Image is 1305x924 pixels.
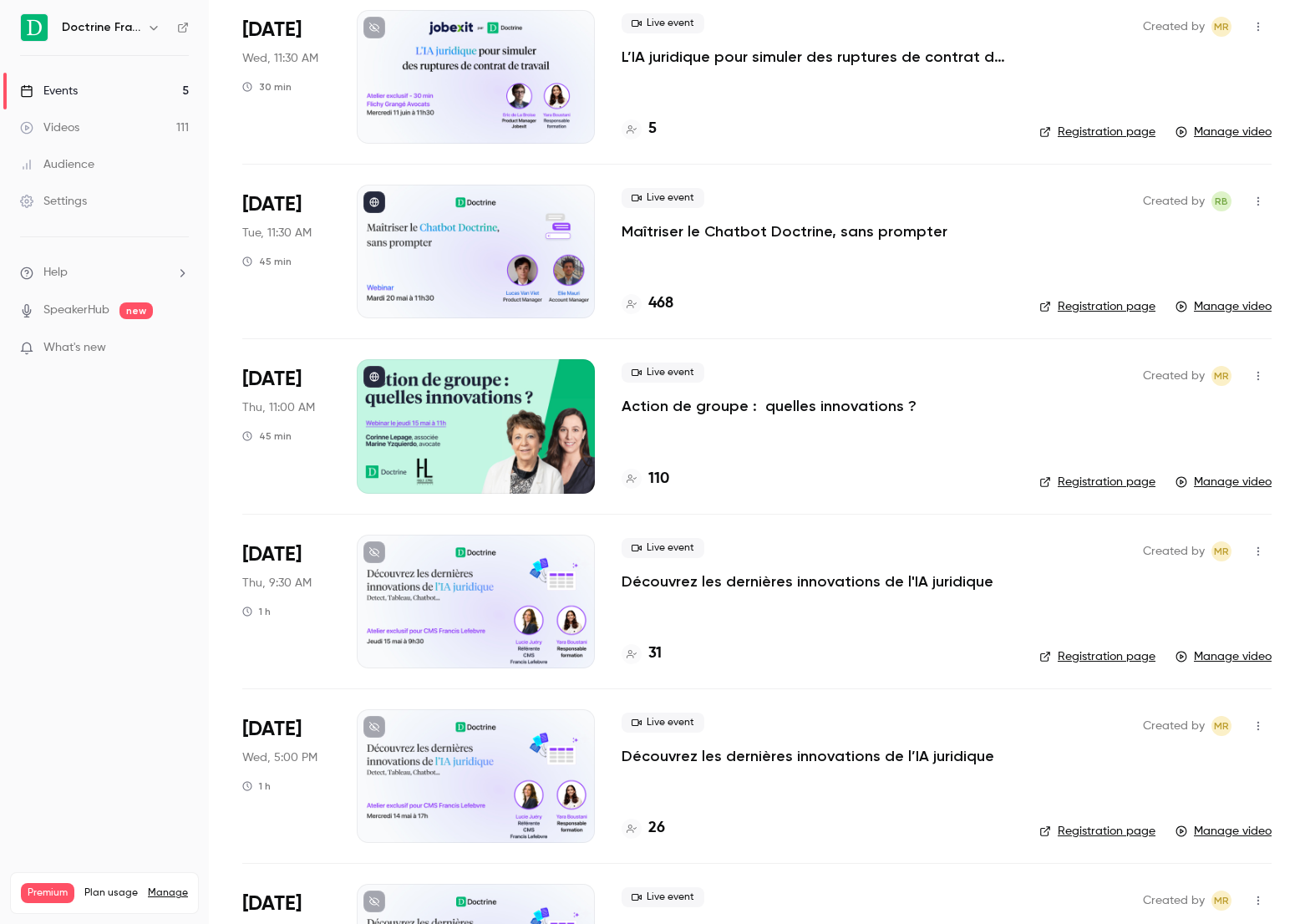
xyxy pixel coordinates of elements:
span: MR [1214,541,1229,561]
a: Maîtriser le Chatbot Doctrine, sans prompter [622,221,947,241]
span: Created by [1143,716,1205,736]
h4: 468 [648,292,673,315]
a: Découvrez les dernières innovations de l’IA juridique [622,746,994,766]
a: 110 [622,468,669,490]
a: Manage [148,886,188,900]
a: Manage video [1176,648,1272,665]
span: Wed, 5:00 PM [242,749,317,766]
li: help-dropdown-opener [20,264,189,282]
a: Manage video [1176,124,1272,140]
span: [DATE] [242,366,302,393]
span: [DATE] [242,541,302,568]
span: Created by [1143,541,1205,561]
span: What's new [43,339,106,357]
span: MR [1214,716,1229,736]
span: Live event [622,13,704,33]
span: Thu, 9:30 AM [242,575,312,591]
span: Live event [622,538,704,558]
span: [DATE] [242,191,302,218]
span: Plan usage [84,886,138,900]
a: 26 [622,817,665,840]
span: Live event [622,713,704,733]
span: Created by [1143,17,1205,37]
span: Created by [1143,891,1205,911]
div: 1 h [242,779,271,793]
span: Premium [21,883,74,903]
div: Settings [20,193,87,210]
span: Live event [622,188,704,208]
h4: 31 [648,642,662,665]
a: Registration page [1039,648,1155,665]
span: Created by [1143,191,1205,211]
a: Action de groupe : quelles innovations ? [622,396,917,416]
span: Marguerite Rubin de Cervens [1211,17,1231,37]
span: Live event [622,887,704,907]
span: Help [43,264,68,282]
a: Manage video [1176,474,1272,490]
span: MR [1214,366,1229,386]
div: Videos [20,119,79,136]
a: 468 [622,292,673,315]
div: 30 min [242,80,292,94]
div: Jun 11 Wed, 11:30 AM (Europe/Paris) [242,10,330,144]
a: Manage video [1176,823,1272,840]
span: Wed, 11:30 AM [242,50,318,67]
span: Marguerite Rubin de Cervens [1211,541,1231,561]
h4: 110 [648,468,669,490]
span: Thu, 11:00 AM [242,399,315,416]
span: Romain Ballereau [1211,191,1231,211]
div: 45 min [242,255,292,268]
span: [DATE] [242,891,302,917]
a: L’IA juridique pour simuler des ruptures de contrat de travail [622,47,1013,67]
span: Tue, 11:30 AM [242,225,312,241]
div: May 15 Thu, 9:30 AM (Europe/Paris) [242,535,330,668]
a: Registration page [1039,474,1155,490]
div: 1 h [242,605,271,618]
h4: 26 [648,817,665,840]
a: Manage video [1176,298,1272,315]
span: Live event [622,363,704,383]
div: 45 min [242,429,292,443]
span: [DATE] [242,716,302,743]
iframe: Noticeable Trigger [169,341,189,356]
a: Registration page [1039,124,1155,140]
span: Created by [1143,366,1205,386]
img: Doctrine France [21,14,48,41]
a: 5 [622,118,657,140]
h4: 5 [648,118,657,140]
a: Découvrez les dernières innovations de l'IA juridique [622,571,993,591]
a: Registration page [1039,823,1155,840]
span: MR [1214,891,1229,911]
span: new [119,302,153,319]
span: Marguerite Rubin de Cervens [1211,366,1231,386]
div: Events [20,83,78,99]
div: May 15 Thu, 11:00 AM (Europe/Paris) [242,359,330,493]
span: Marguerite Rubin de Cervens [1211,716,1231,736]
span: Marguerite Rubin de Cervens [1211,891,1231,911]
span: RB [1215,191,1228,211]
div: May 20 Tue, 11:30 AM (Europe/Paris) [242,185,330,318]
span: [DATE] [242,17,302,43]
a: SpeakerHub [43,302,109,319]
div: Audience [20,156,94,173]
a: 31 [622,642,662,665]
span: MR [1214,17,1229,37]
div: May 14 Wed, 5:00 PM (Europe/Paris) [242,709,330,843]
h6: Doctrine France [62,19,140,36]
a: Registration page [1039,298,1155,315]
